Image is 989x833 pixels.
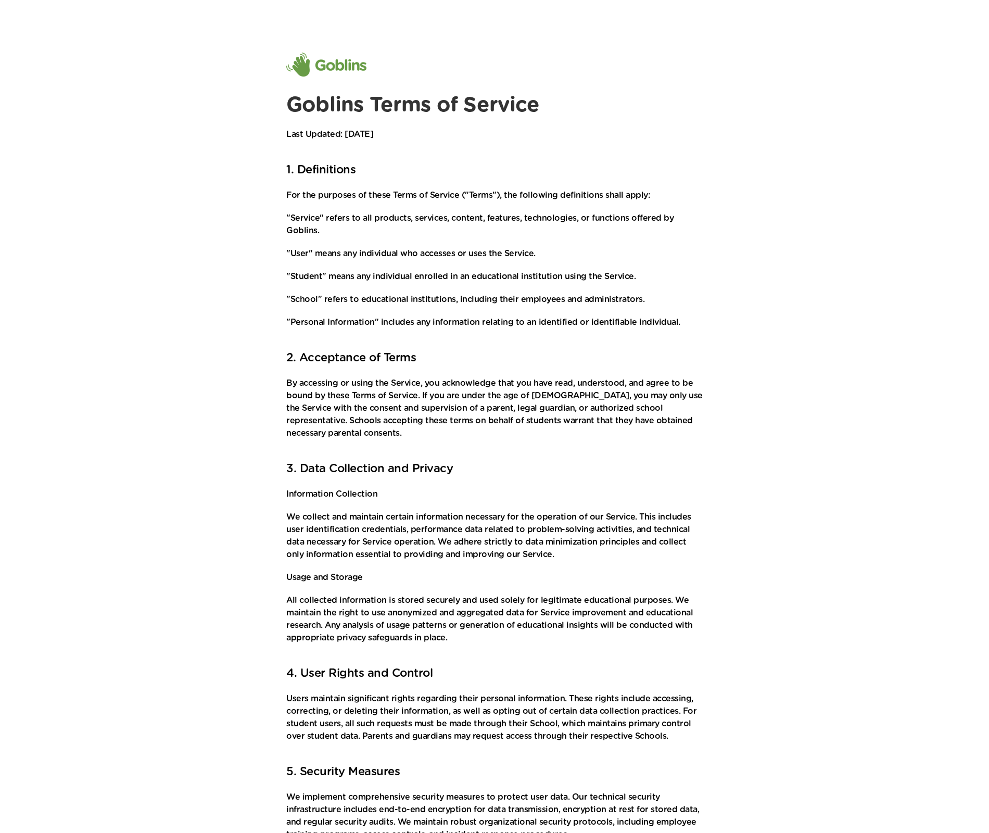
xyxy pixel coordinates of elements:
p: For the purposes of these Terms of Service ("Terms"), the following definitions shall apply: [286,189,703,201]
p: "Student" means any individual enrolled in an educational institution using the Service. [286,270,703,283]
p: Usage and Storage [286,571,703,584]
h3: 5. Security Measures [286,763,703,780]
p: By accessing or using the Service, you acknowledge that you have read, understood, and agree to b... [286,377,703,439]
p: "User" means any individual who accesses or uses the Service. [286,247,703,260]
h1: Goblins Terms of Service [286,93,703,118]
h3: 3. Data Collection and Privacy [286,460,703,477]
h3: 2. Acceptance of Terms [286,349,703,367]
p: We collect and maintain certain information necessary for the operation of our Service. This incl... [286,511,703,561]
h3: 1. Definitions [286,161,703,179]
p: Last Updated: [DATE] [286,128,703,141]
h3: 4. User Rights and Control [286,665,703,682]
p: "Personal Information" includes any information relating to an identified or identifiable individ... [286,316,703,329]
p: Users maintain significant rights regarding their personal information. These rights include acce... [286,692,703,742]
p: Information Collection [286,488,703,500]
p: "Service" refers to all products, services, content, features, technologies, or functions offered... [286,212,703,237]
p: All collected information is stored securely and used solely for legitimate educational purposes.... [286,594,703,644]
p: "School" refers to educational institutions, including their employees and administrators. [286,293,703,306]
